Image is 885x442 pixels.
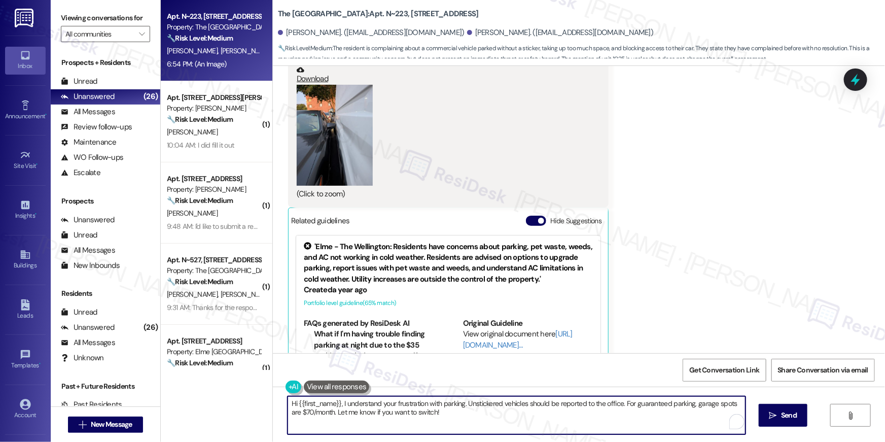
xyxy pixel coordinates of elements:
[297,189,588,199] div: (Click to zoom)
[288,396,746,434] textarea: To enrich screen reader interactions, please activate Accessibility in Grammarly extension settings
[5,346,46,373] a: Templates •
[167,347,261,357] div: Property: Elme [GEOGRAPHIC_DATA]
[167,196,233,205] strong: 🔧 Risk Level: Medium
[61,399,122,410] div: Past Residents
[61,152,123,163] div: WO Follow-ups
[167,141,234,150] div: 10:04 AM: I did fill it out
[61,353,104,363] div: Unknown
[61,260,120,271] div: New Inbounds
[51,381,160,392] div: Past + Future Residents
[167,33,233,43] strong: 🔧 Risk Level: Medium
[314,329,434,361] li: What if I'm having trouble finding parking at night due to the $35 parking not being guaranteed?
[61,137,117,148] div: Maintenance
[683,359,766,382] button: Get Conversation Link
[5,296,46,324] a: Leads
[167,277,233,286] strong: 🔧 Risk Level: Medium
[278,9,479,19] b: The [GEOGRAPHIC_DATA]: Apt. N~223, [STREET_ADDRESS]
[769,412,777,420] i: 
[5,196,46,224] a: Insights •
[781,410,797,421] span: Send
[167,209,218,218] span: [PERSON_NAME]
[291,216,350,230] div: Related guidelines
[167,92,261,103] div: Apt. [STREET_ADDRESS][PERSON_NAME]
[68,417,143,433] button: New Message
[167,103,261,114] div: Property: [PERSON_NAME]
[221,46,271,55] span: [PERSON_NAME]
[221,290,271,299] span: [PERSON_NAME]
[37,161,38,168] span: •
[167,115,233,124] strong: 🔧 Risk Level: Medium
[167,255,261,265] div: Apt. N~527, [STREET_ADDRESS]
[167,336,261,347] div: Apt. [STREET_ADDRESS]
[141,89,160,105] div: (26)
[51,288,160,299] div: Residents
[550,216,601,226] label: Hide Suggestions
[79,421,86,429] i: 
[304,318,409,328] b: FAQs generated by ResiDesk AI
[35,211,37,218] span: •
[297,85,373,186] button: Zoom image
[139,30,145,38] i: 
[61,245,115,256] div: All Messages
[45,111,47,118] span: •
[463,329,573,350] a: [URL][DOMAIN_NAME]…
[61,337,115,348] div: All Messages
[304,285,593,295] div: Created a year ago
[304,298,593,309] div: Portfolio level guideline ( 65 % match)
[61,91,115,102] div: Unanswered
[61,122,132,132] div: Review follow-ups
[278,27,465,38] div: [PERSON_NAME]. ([EMAIL_ADDRESS][DOMAIN_NAME])
[61,76,97,87] div: Unread
[463,329,593,351] div: View original document here
[51,57,160,68] div: Prospects + Residents
[167,59,227,69] div: 6:54 PM: (An Image)
[167,290,221,299] span: [PERSON_NAME]
[167,222,419,231] div: 9:48 AM: I'd like to submit a request to fix my oven. The bottom rack isn't heating again.
[61,167,100,178] div: Escalate
[5,396,46,423] a: Account
[847,412,855,420] i: 
[278,44,332,52] strong: 🔧 Risk Level: Medium
[65,26,134,42] input: All communities
[167,22,261,32] div: Property: The [GEOGRAPHIC_DATA]
[167,46,221,55] span: [PERSON_NAME]
[39,360,41,367] span: •
[5,47,46,74] a: Inbox
[61,107,115,117] div: All Messages
[167,358,233,367] strong: 🔧 Risk Level: Medium
[778,365,868,376] span: Share Conversation via email
[61,10,150,26] label: Viewing conversations for
[463,318,523,328] b: Original Guideline
[141,320,160,335] div: (26)
[689,365,759,376] span: Get Conversation Link
[167,174,261,184] div: Apt. [STREET_ADDRESS]
[167,11,261,22] div: Apt. N~223, [STREET_ADDRESS]
[61,215,115,225] div: Unanswered
[91,419,132,430] span: New Message
[167,127,218,137] span: [PERSON_NAME]
[771,359,875,382] button: Share Conversation via email
[5,246,46,274] a: Buildings
[304,242,593,285] div: 'Elme - The Wellington: Residents have concerns about parking, pet waste, weeds, and AC not worki...
[51,196,160,207] div: Prospects
[467,27,654,38] div: [PERSON_NAME]. ([EMAIL_ADDRESS][DOMAIN_NAME])
[15,9,36,27] img: ResiDesk Logo
[297,66,588,84] a: Download
[61,307,97,318] div: Unread
[61,230,97,241] div: Unread
[167,265,261,276] div: Property: The [GEOGRAPHIC_DATA]
[759,404,808,427] button: Send
[61,322,115,333] div: Unanswered
[278,43,885,65] span: : The resident is complaining about a commercial vehicle parked without a sticker, taking up too ...
[5,147,46,174] a: Site Visit •
[167,184,261,195] div: Property: [PERSON_NAME]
